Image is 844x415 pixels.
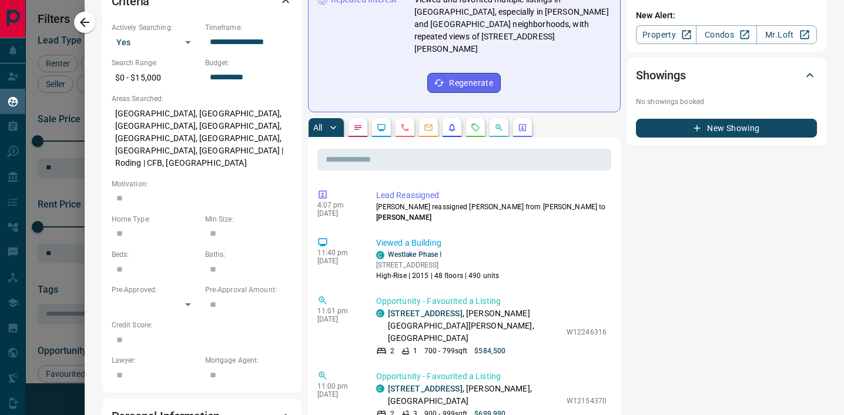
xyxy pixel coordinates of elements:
p: Areas Searched: [112,93,293,104]
a: Condos [696,25,756,44]
p: Motivation: [112,179,293,189]
p: , [PERSON_NAME][GEOGRAPHIC_DATA][PERSON_NAME], [GEOGRAPHIC_DATA] [388,307,561,344]
p: New Alert: [636,9,817,22]
p: Lead Reassigned [376,189,607,202]
p: Pre-Approved: [112,285,199,295]
p: Home Type: [112,214,199,225]
p: [STREET_ADDRESS] [376,260,500,270]
p: Budget: [205,58,293,68]
a: [STREET_ADDRESS] [388,384,463,393]
a: Property [636,25,696,44]
p: Pre-Approval Amount: [205,285,293,295]
p: Timeframe: [205,22,293,33]
p: Opportunity - Favourited a Listing [376,295,607,307]
a: Westlake Phase Ⅰ [388,250,443,259]
svg: Lead Browsing Activity [377,123,386,132]
p: , [PERSON_NAME], [GEOGRAPHIC_DATA] [388,383,561,407]
p: All [313,123,323,132]
p: Search Range: [112,58,199,68]
svg: Notes [353,123,363,132]
p: [DATE] [317,315,359,323]
p: Opportunity - Favourited a Listing [376,370,607,383]
svg: Calls [400,123,410,132]
p: W12154370 [567,396,607,406]
p: [DATE] [317,209,359,217]
p: 700 - 799 sqft [424,346,467,356]
p: [PERSON_NAME] reassigned [PERSON_NAME] from [PERSON_NAME] to [376,202,607,223]
p: [DATE] [317,257,359,265]
p: 11:01 pm [317,307,359,315]
div: Showings [636,61,817,89]
p: [GEOGRAPHIC_DATA], [GEOGRAPHIC_DATA], [GEOGRAPHIC_DATA], [GEOGRAPHIC_DATA], [GEOGRAPHIC_DATA], [G... [112,104,293,173]
p: 4:07 pm [317,201,359,209]
button: Regenerate [427,73,501,93]
p: 11:00 pm [317,382,359,390]
a: [STREET_ADDRESS] [388,309,463,318]
p: $584,500 [474,346,505,356]
p: [DATE] [317,390,359,399]
span: [PERSON_NAME] [376,213,431,222]
p: Baths: [205,249,293,260]
p: $0 - $15,000 [112,68,199,88]
div: Yes [112,33,199,52]
button: New Showing [636,119,817,138]
p: Beds: [112,249,199,260]
p: Credit Score: [112,320,293,330]
p: 1 [413,346,417,356]
p: 11:40 pm [317,249,359,257]
p: No showings booked [636,96,817,107]
p: Min Size: [205,214,293,225]
p: Lawyer: [112,355,199,366]
p: High-Rise | 2015 | 48 floors | 490 units [376,270,500,281]
svg: Requests [471,123,480,132]
p: Viewed a Building [376,237,607,249]
p: Mortgage Agent: [205,355,293,366]
a: Mr.Loft [756,25,817,44]
svg: Agent Actions [518,123,527,132]
p: Actively Searching: [112,22,199,33]
div: condos.ca [376,384,384,393]
p: 2 [390,346,394,356]
div: condos.ca [376,251,384,259]
svg: Opportunities [494,123,504,132]
svg: Listing Alerts [447,123,457,132]
svg: Emails [424,123,433,132]
p: W12246316 [567,327,607,337]
h2: Showings [636,66,686,85]
div: condos.ca [376,309,384,317]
